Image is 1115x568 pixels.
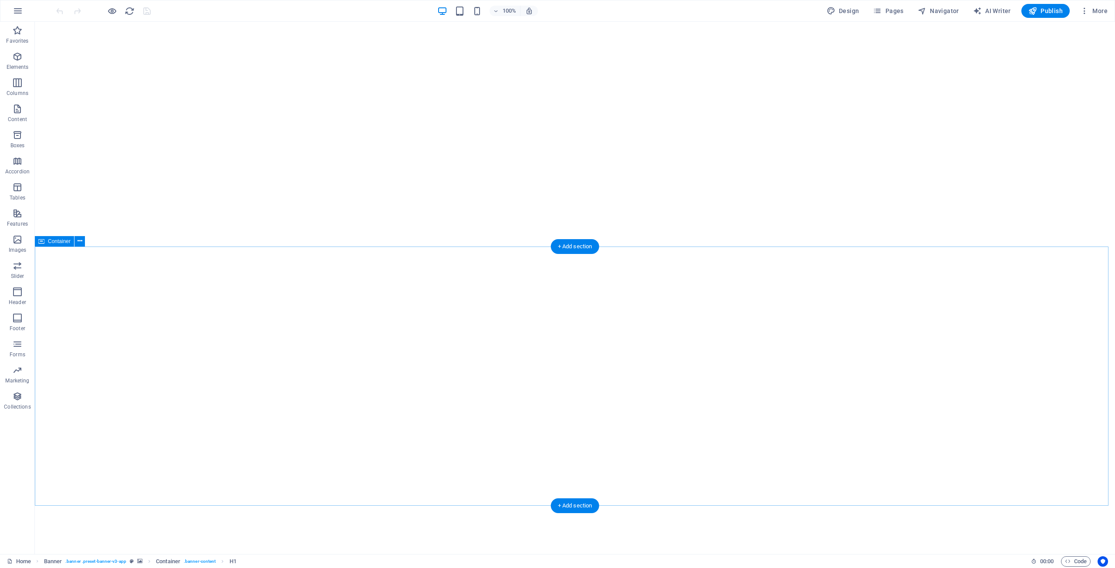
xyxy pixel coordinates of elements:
[44,556,237,567] nav: breadcrumb
[10,351,25,358] p: Forms
[156,556,180,567] span: Click to select. Double-click to edit
[827,7,859,15] span: Design
[1031,556,1054,567] h6: Session time
[7,90,28,97] p: Columns
[918,7,959,15] span: Navigator
[914,4,963,18] button: Navigator
[44,556,62,567] span: Click to select. Double-click to edit
[1046,558,1047,565] span: :
[11,273,24,280] p: Slider
[1065,556,1087,567] span: Code
[1028,7,1063,15] span: Publish
[1098,556,1108,567] button: Usercentrics
[551,498,599,513] div: + Add section
[8,116,27,123] p: Content
[503,6,517,16] h6: 100%
[551,239,599,254] div: + Add section
[5,377,29,384] p: Marketing
[869,4,907,18] button: Pages
[65,556,126,567] span: . banner .preset-banner-v3-app
[973,7,1011,15] span: AI Writer
[1077,4,1111,18] button: More
[230,556,237,567] span: Click to select. Double-click to edit
[124,6,135,16] button: reload
[5,168,30,175] p: Accordion
[184,556,216,567] span: . banner-content
[1021,4,1070,18] button: Publish
[970,4,1014,18] button: AI Writer
[823,4,863,18] button: Design
[525,7,533,15] i: On resize automatically adjust zoom level to fit chosen device.
[130,559,134,564] i: This element is a customizable preset
[10,325,25,332] p: Footer
[9,247,27,254] p: Images
[107,6,117,16] button: Click here to leave preview mode and continue editing
[125,6,135,16] i: Reload page
[9,299,26,306] p: Header
[823,4,863,18] div: Design (Ctrl+Alt+Y)
[10,194,25,201] p: Tables
[490,6,520,16] button: 100%
[873,7,903,15] span: Pages
[7,64,29,71] p: Elements
[137,559,142,564] i: This element contains a background
[4,403,30,410] p: Collections
[1080,7,1108,15] span: More
[10,142,25,149] p: Boxes
[1040,556,1054,567] span: 00 00
[6,37,28,44] p: Favorites
[7,220,28,227] p: Features
[7,556,31,567] a: Click to cancel selection. Double-click to open Pages
[48,239,71,244] span: Container
[1061,556,1091,567] button: Code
